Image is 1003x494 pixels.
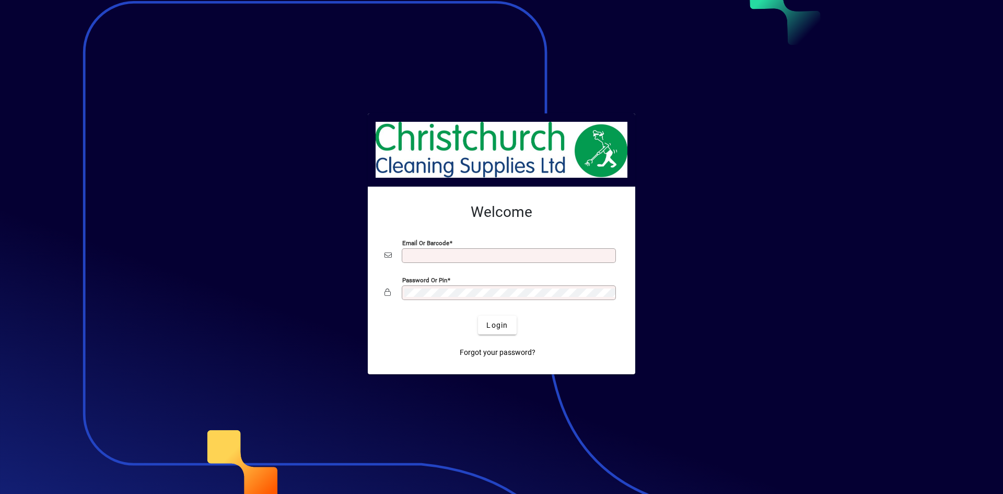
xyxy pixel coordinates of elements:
[402,277,447,284] mat-label: Password or Pin
[456,343,540,362] a: Forgot your password?
[486,320,508,331] span: Login
[384,203,619,221] h2: Welcome
[402,239,449,247] mat-label: Email or Barcode
[460,347,535,358] span: Forgot your password?
[478,316,516,335] button: Login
